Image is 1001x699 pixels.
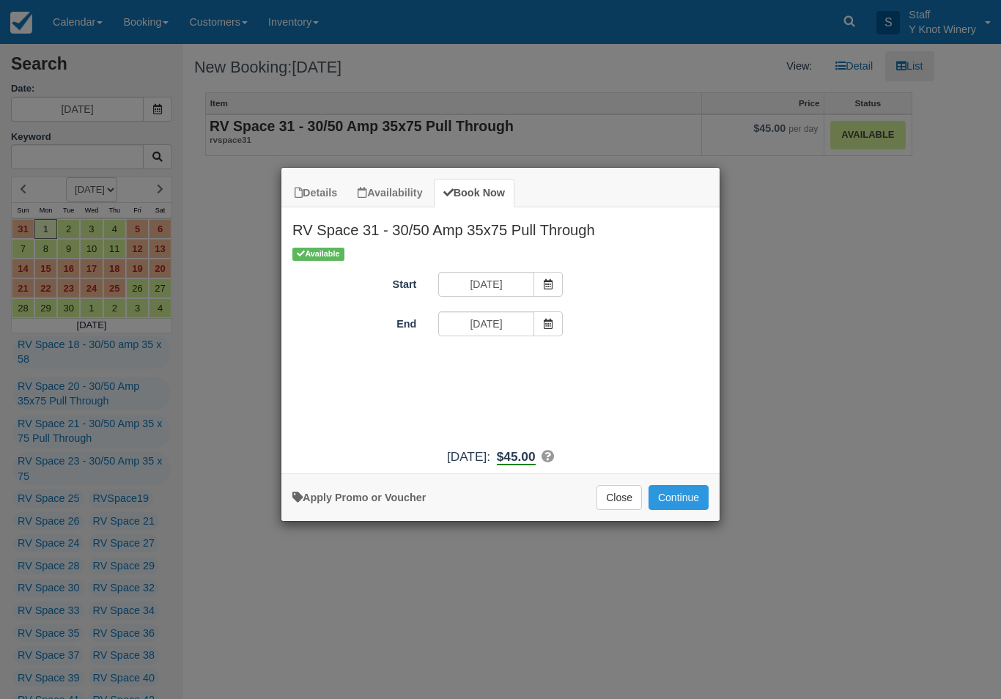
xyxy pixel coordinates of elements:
a: Book Now [434,179,514,207]
b: $45.00 [497,449,536,465]
div: : [281,448,720,466]
a: Apply Voucher [292,492,426,503]
span: Available [292,248,344,260]
span: [DATE] [447,449,487,464]
label: End [281,311,427,332]
a: Availability [348,179,432,207]
label: Start [281,272,427,292]
h2: RV Space 31 - 30/50 Amp 35x75 Pull Through [281,207,720,245]
button: Close [596,485,642,510]
button: Add to Booking [649,485,709,510]
div: Item Modal [281,207,720,466]
a: Details [285,179,347,207]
